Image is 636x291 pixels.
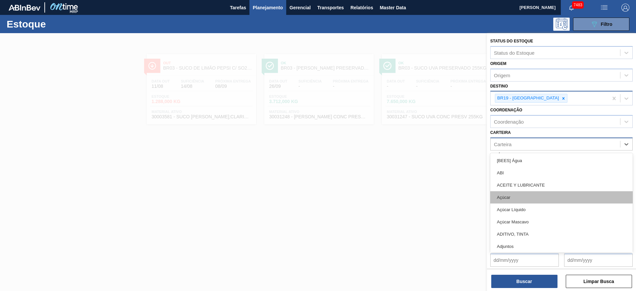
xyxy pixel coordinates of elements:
[9,5,40,11] img: TNhmsLtSVTkK8tSr43FrP2fwEKptu5GPRR3wAAAABJRU5ErkJggg==
[490,154,633,167] div: [BEES] Água
[490,84,508,88] label: Destino
[601,22,612,27] span: Filtro
[253,4,283,12] span: Planejamento
[317,4,344,12] span: Transportes
[7,20,106,28] h1: Estoque
[490,179,633,191] div: ACEITE Y LUBRICANTE
[553,18,570,31] div: Pogramando: nenhum usuário selecionado
[490,108,522,112] label: Coordenação
[490,204,633,216] div: Açúcar Líquido
[494,119,524,125] div: Coordenação
[621,4,629,12] img: Logout
[350,4,373,12] span: Relatórios
[494,72,510,78] div: Origem
[495,94,560,102] div: BR19 - [GEOGRAPHIC_DATA]
[494,141,511,147] div: Carteira
[490,61,506,66] label: Origem
[490,39,533,43] label: Status do Estoque
[490,228,633,240] div: ADITIVO, TINTA
[564,254,633,267] input: dd/mm/yyyy
[490,167,633,179] div: ABI
[290,4,311,12] span: Gerencial
[230,4,246,12] span: Tarefas
[572,1,584,9] span: 7483
[490,130,511,135] label: Carteira
[573,18,629,31] button: Filtro
[490,254,559,267] input: dd/mm/yyyy
[494,50,535,55] div: Status do Estoque
[490,191,633,204] div: Açúcar
[561,3,582,12] button: Notificações
[490,240,633,253] div: Adjuntos
[490,216,633,228] div: Açúcar Mascavo
[490,153,506,157] label: Família
[600,4,608,12] img: userActions
[380,4,406,12] span: Master Data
